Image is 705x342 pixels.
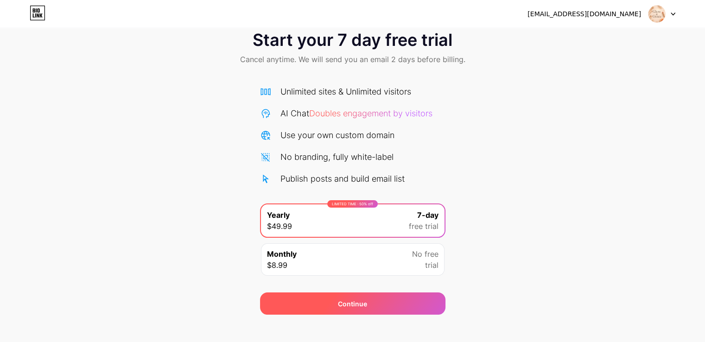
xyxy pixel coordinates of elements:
[267,248,297,260] span: Monthly
[409,221,438,232] span: free trial
[338,299,367,309] div: Continue
[309,108,432,118] span: Doubles engagement by visitors
[412,248,438,260] span: No free
[280,151,394,163] div: No branding, fully white-label
[267,209,290,221] span: Yearly
[280,172,405,185] div: Publish posts and build email list
[267,221,292,232] span: $49.99
[425,260,438,271] span: trial
[648,5,666,23] img: beauty_aya
[267,260,287,271] span: $8.99
[417,209,438,221] span: 7-day
[327,200,378,208] div: LIMITED TIME : 50% off
[253,31,452,49] span: Start your 7 day free trial
[280,107,432,120] div: AI Chat
[240,54,465,65] span: Cancel anytime. We will send you an email 2 days before billing.
[280,129,394,141] div: Use your own custom domain
[527,9,641,19] div: [EMAIL_ADDRESS][DOMAIN_NAME]
[280,85,411,98] div: Unlimited sites & Unlimited visitors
